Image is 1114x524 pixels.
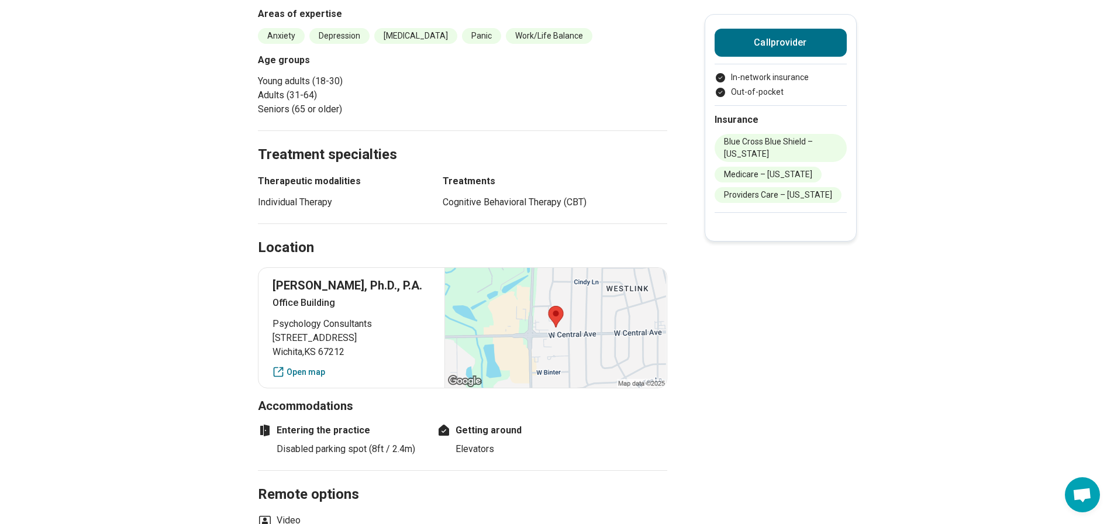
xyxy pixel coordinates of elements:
[273,317,431,331] span: Psychology Consultants
[462,28,501,44] li: Panic
[258,88,458,102] li: Adults (31-64)
[374,28,457,44] li: [MEDICAL_DATA]
[715,167,822,182] li: Medicare – [US_STATE]
[437,423,601,437] h4: Getting around
[258,398,667,414] h3: Accommodations
[715,29,847,57] button: Callprovider
[715,113,847,127] h2: Insurance
[258,7,667,21] h3: Areas of expertise
[258,102,458,116] li: Seniors (65 or older)
[715,71,847,84] li: In-network insurance
[258,53,458,67] h3: Age groups
[715,86,847,98] li: Out-of-pocket
[715,134,847,162] li: Blue Cross Blue Shield – [US_STATE]
[258,174,422,188] h3: Therapeutic modalities
[456,442,601,456] li: Elevators
[258,74,458,88] li: Young adults (18-30)
[258,28,305,44] li: Anxiety
[258,423,422,437] h4: Entering the practice
[277,442,422,456] li: Disabled parking spot (8ft / 2.4m)
[273,366,431,378] a: Open map
[258,238,314,258] h2: Location
[443,174,667,188] h3: Treatments
[715,187,841,203] li: Providers Care – [US_STATE]
[443,195,667,209] li: Cognitive Behavioral Therapy (CBT)
[273,296,431,310] p: Office Building
[258,457,667,505] h2: Remote options
[258,195,422,209] li: Individual Therapy
[258,117,667,165] h2: Treatment specialties
[715,71,847,98] ul: Payment options
[273,345,431,359] span: Wichita , KS 67212
[309,28,370,44] li: Depression
[273,277,431,294] p: [PERSON_NAME], Ph.D., P.A.
[273,331,431,345] span: [STREET_ADDRESS]
[1065,477,1100,512] div: Open chat
[506,28,592,44] li: Work/Life Balance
